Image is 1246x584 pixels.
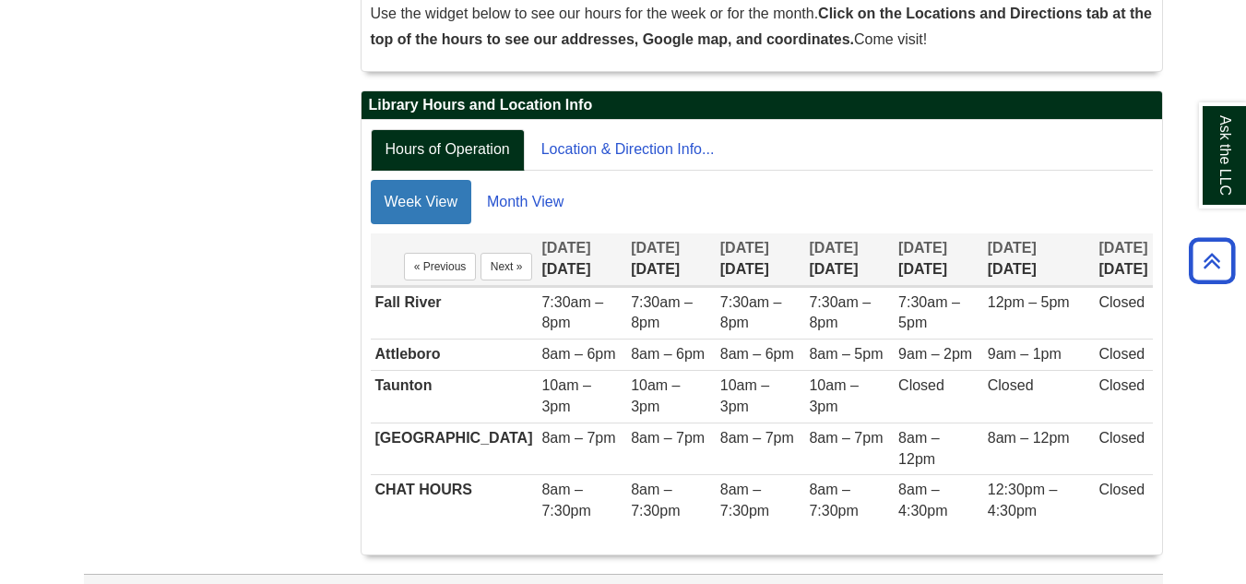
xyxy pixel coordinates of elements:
button: « Previous [404,253,477,280]
span: Closed [1098,430,1145,446]
span: 10am – 3pm [631,377,680,414]
th: [DATE] [1094,233,1152,286]
span: 7:30am – 8pm [809,294,871,331]
span: Closed [1098,377,1145,393]
th: [DATE] [716,233,805,286]
span: Closed [898,377,944,393]
span: Use the widget below to see our hours for the week or for the month. Come visit! [371,6,1152,47]
span: 8am – 6pm [541,346,615,362]
span: Closed [1098,346,1145,362]
th: [DATE] [983,233,1095,286]
a: Location & Direction Info... [527,129,730,171]
span: 10am – 3pm [809,377,858,414]
span: 8am – 7:30pm [720,482,769,518]
span: 8am – 7:30pm [809,482,858,518]
span: 10am – 3pm [720,377,769,414]
span: 7:30am – 8pm [631,294,693,331]
span: 8am – 12pm [898,430,939,467]
span: 7:30am – 8pm [720,294,782,331]
span: 10am – 3pm [541,377,590,414]
span: 8am – 4:30pm [898,482,947,518]
span: 8am – 7pm [541,430,615,446]
a: Back to Top [1182,248,1241,273]
a: Month View [473,180,577,224]
span: 8am – 6pm [720,346,794,362]
button: Next » [481,253,533,280]
span: 7:30am – 8pm [541,294,603,331]
span: [DATE] [898,240,947,256]
td: Attleboro [371,340,538,371]
span: [DATE] [1098,240,1147,256]
span: [DATE] [809,240,858,256]
span: 8am – 7pm [809,430,883,446]
th: [DATE] [626,233,716,286]
span: 8am – 7pm [631,430,705,446]
span: 8am – 7:30pm [541,482,590,518]
td: [GEOGRAPHIC_DATA] [371,423,538,475]
span: 8am – 12pm [988,430,1070,446]
th: [DATE] [894,233,983,286]
strong: Click on the Locations and Directions tab at the top of the hours to see our addresses, Google ma... [371,6,1152,47]
span: 8am – 5pm [809,346,883,362]
td: Fall River [371,287,538,340]
span: 8am – 6pm [631,346,705,362]
span: 9am – 1pm [988,346,1062,362]
span: 12pm – 5pm [988,294,1070,310]
th: [DATE] [804,233,894,286]
span: 7:30am – 5pm [898,294,960,331]
span: 9am – 2pm [898,346,972,362]
span: Closed [1098,294,1145,310]
td: CHAT HOURS [371,475,538,527]
span: [DATE] [988,240,1037,256]
a: Hours of Operation [371,129,525,171]
th: [DATE] [537,233,626,286]
span: [DATE] [541,240,590,256]
span: 8am – 7pm [720,430,794,446]
a: Week View [371,180,471,224]
span: Closed [988,377,1034,393]
td: Taunton [371,371,538,423]
span: [DATE] [720,240,769,256]
span: [DATE] [631,240,680,256]
h2: Library Hours and Location Info [362,91,1162,120]
span: 12:30pm – 4:30pm [988,482,1058,518]
span: Closed [1098,482,1145,497]
span: 8am – 7:30pm [631,482,680,518]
